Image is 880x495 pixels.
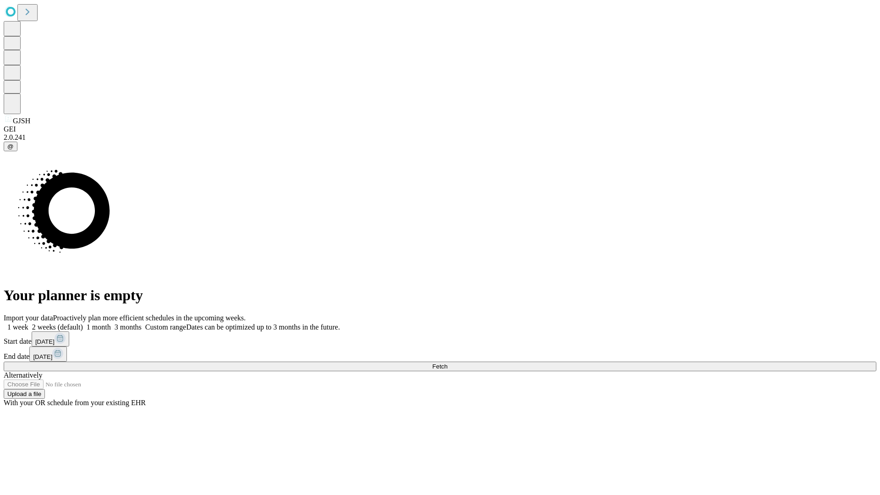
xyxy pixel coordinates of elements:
span: GJSH [13,117,30,125]
span: 3 months [115,323,142,331]
div: 2.0.241 [4,133,876,142]
button: [DATE] [29,346,67,362]
button: Upload a file [4,389,45,399]
div: Start date [4,331,876,346]
span: Fetch [432,363,447,370]
button: @ [4,142,17,151]
span: [DATE] [33,353,52,360]
span: @ [7,143,14,150]
span: Alternatively [4,371,42,379]
span: Proactively plan more efficient schedules in the upcoming weeks. [53,314,246,322]
div: GEI [4,125,876,133]
span: 1 week [7,323,28,331]
span: With your OR schedule from your existing EHR [4,399,146,407]
span: Custom range [145,323,186,331]
button: Fetch [4,362,876,371]
span: [DATE] [35,338,55,345]
span: 1 month [87,323,111,331]
span: Dates can be optimized up to 3 months in the future. [186,323,340,331]
span: Import your data [4,314,53,322]
div: End date [4,346,876,362]
span: 2 weeks (default) [32,323,83,331]
button: [DATE] [32,331,69,346]
h1: Your planner is empty [4,287,876,304]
